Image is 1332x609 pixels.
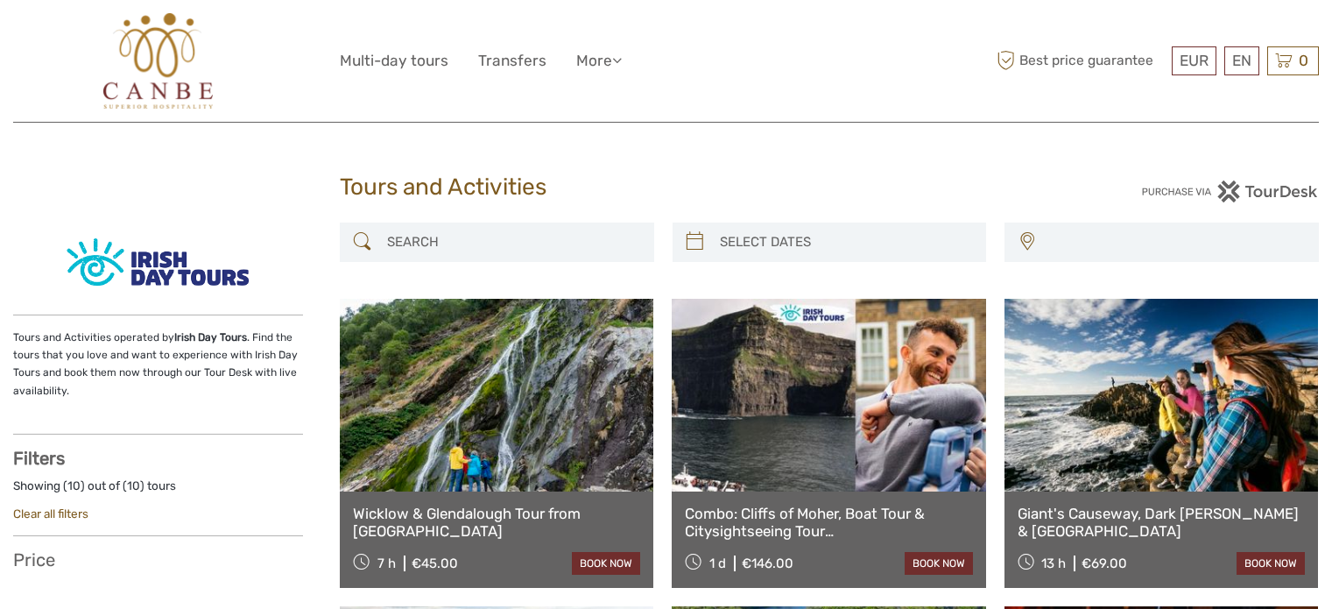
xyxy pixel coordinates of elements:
input: SELECT DATES [713,227,978,258]
a: Combo: Cliffs of Moher, Boat Tour & Citysightseeing Tour [GEOGRAPHIC_DATA] [685,505,972,541]
span: 13 h [1041,556,1066,571]
span: 1 d [709,556,726,571]
span: 0 [1296,52,1311,69]
img: 14524-10_logo_thumbnail.png [52,223,264,301]
div: €45.00 [412,556,458,571]
strong: Irish Day Tours [174,331,247,343]
a: Wicklow & Glendalough Tour from [GEOGRAPHIC_DATA] [353,505,640,541]
div: €146.00 [742,556,793,571]
img: 602-0fc6e88d-d366-4c1d-ad88-b45bd91116e8_logo_big.jpg [103,13,213,109]
label: 10 [67,478,81,494]
div: €69.00 [1082,556,1127,571]
a: Giant's Causeway, Dark [PERSON_NAME] & [GEOGRAPHIC_DATA] [1018,505,1305,541]
span: 7 h [377,556,396,571]
label: 10 [127,478,140,494]
a: Clear all filters [13,506,88,520]
span: EUR [1180,52,1209,69]
h3: Price [13,549,303,570]
a: book now [572,552,640,575]
a: Multi-day tours [340,48,448,74]
strong: Filters [13,448,65,469]
a: Transfers [478,48,546,74]
div: EN [1224,46,1259,75]
img: PurchaseViaTourDesk.png [1141,181,1319,202]
h1: Tours and Activities [340,173,993,202]
div: Showing ( ) out of ( ) tours [13,478,303,505]
a: book now [1237,552,1305,575]
p: Tours and Activities operated by . Find the tours that you love and want to experience with Irish... [13,329,303,400]
input: SEARCH [380,227,645,258]
a: More [576,48,622,74]
span: Best price guarantee [992,46,1167,75]
a: book now [905,552,973,575]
